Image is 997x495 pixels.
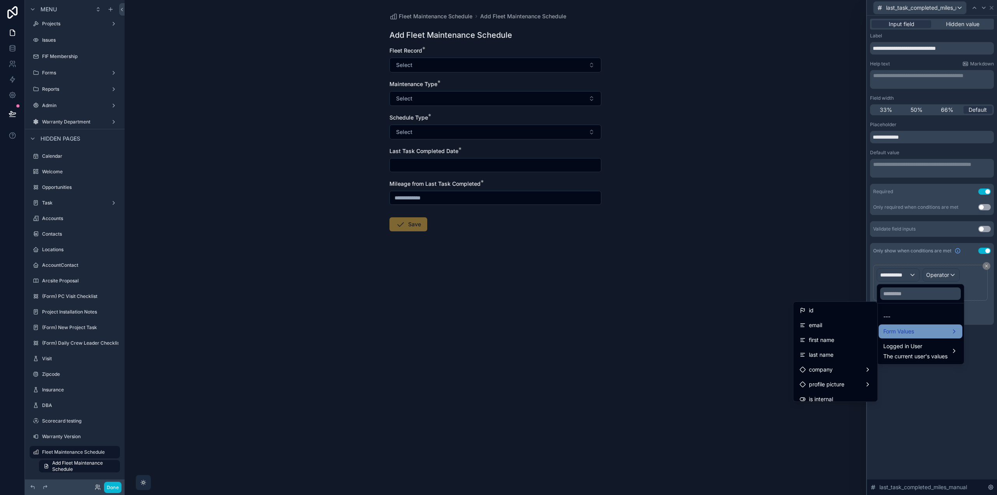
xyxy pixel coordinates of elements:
[30,399,120,412] a: DBA
[30,337,120,349] a: (Form) Daily Crew Leader Checklist
[396,61,412,69] span: Select
[30,212,120,225] a: Accounts
[399,12,472,20] span: Fleet Maintenance Schedule
[30,83,120,95] a: Reports
[39,460,120,472] a: Add Fleet Maintenance Schedule
[809,350,833,359] span: last name
[42,418,118,424] label: Scorecard testing
[30,275,120,287] a: Arcsite Proposal
[42,449,115,455] label: Fleet Maintenance Schedule
[30,166,120,178] a: Welcome
[42,102,107,109] label: Admin
[809,395,833,404] span: is internal
[883,312,890,321] span: ---
[30,259,120,271] a: AccountContact
[42,387,118,393] label: Insurance
[389,12,472,20] a: Fleet Maintenance Schedule
[30,18,120,30] a: Projects
[480,12,566,20] a: Add Fleet Maintenance Schedule
[42,70,107,76] label: Forms
[30,181,120,194] a: Opportunities
[104,482,122,493] button: Done
[30,34,120,46] a: Issues
[42,200,107,206] label: Task
[389,114,428,121] span: Schedule Type
[42,371,118,377] label: Zipcode
[42,402,118,409] label: DBA
[42,169,118,175] label: Welcome
[883,327,914,336] span: Form Values
[809,335,834,345] span: first name
[389,91,601,106] button: Select Button
[41,135,80,143] span: Hidden pages
[42,119,107,125] label: Warranty Department
[809,321,822,330] span: email
[389,148,458,154] span: Last Task Completed Date
[30,415,120,427] a: Scorecard testing
[42,309,118,315] label: Project Installation Notes
[42,324,118,331] label: (Form) New Project Task
[42,262,118,268] label: AccountContact
[30,116,120,128] a: Warranty Department
[42,184,118,190] label: Opportunities
[389,58,601,72] button: Select Button
[30,99,120,112] a: Admin
[30,290,120,303] a: (Form) PC Visit Checklist
[42,293,118,299] label: (Form) PC Visit Checklist
[30,243,120,256] a: Locations
[389,125,601,139] button: Select Button
[52,460,115,472] span: Add Fleet Maintenance Schedule
[30,368,120,380] a: Zipcode
[809,306,814,315] span: id
[389,30,512,41] h1: Add Fleet Maintenance Schedule
[42,215,118,222] label: Accounts
[42,53,118,60] label: FIF Membership
[389,180,481,187] span: Mileage from Last Task Completed
[30,197,120,209] a: Task
[30,384,120,396] a: Insurance
[883,352,948,360] span: The current user's values
[30,446,120,458] a: Fleet Maintenance Schedule
[809,365,833,374] span: company
[30,430,120,443] a: Warranty Version
[30,50,120,63] a: FIF Membership
[396,95,412,102] span: Select
[41,5,57,13] span: Menu
[30,321,120,334] a: (Form) New Project Task
[883,342,948,351] span: Logged in User
[42,278,118,284] label: Arcsite Proposal
[42,86,107,92] label: Reports
[30,306,120,318] a: Project Installation Notes
[809,380,844,389] span: profile picture
[42,433,118,440] label: Warranty Version
[389,47,422,54] span: Fleet Record
[30,150,120,162] a: Calendar
[30,352,120,365] a: Visit
[42,21,107,27] label: Projects
[389,81,437,87] span: Maintenance Type
[42,340,121,346] label: (Form) Daily Crew Leader Checklist
[30,67,120,79] a: Forms
[42,356,118,362] label: Visit
[42,247,118,253] label: Locations
[30,228,120,240] a: Contacts
[42,153,118,159] label: Calendar
[42,37,118,43] label: Issues
[396,128,412,136] span: Select
[42,231,118,237] label: Contacts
